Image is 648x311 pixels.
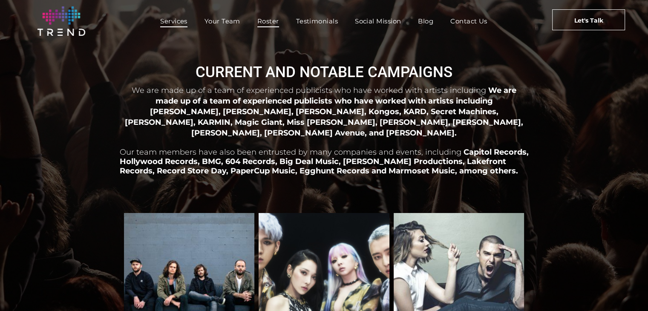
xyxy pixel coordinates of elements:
span: We are made up of a team of experienced publicists who have worked with artists including [PERSON... [125,86,523,137]
a: Blog [409,15,442,27]
a: Testimonials [288,15,346,27]
span: Let's Talk [574,10,603,31]
a: Services [152,15,196,27]
a: Your Team [196,15,249,27]
span: Capitol Records, Hollywood Records, BMG, 604 Records, Big Deal Music, [PERSON_NAME] Productions, ... [120,147,529,176]
iframe: Chat Widget [495,213,648,311]
a: Let's Talk [552,9,625,30]
a: Social Mission [346,15,409,27]
a: Contact Us [442,15,496,27]
a: Roster [249,15,288,27]
span: Our team members have also been entrusted by many companies and events, including [120,147,461,157]
span: Services [160,15,187,27]
span: CURRENT AND NOTABLE CAMPAIGNS [196,63,452,81]
span: We are made up of a team of experienced publicists who have worked with artists including [132,86,486,95]
img: logo [37,6,85,36]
